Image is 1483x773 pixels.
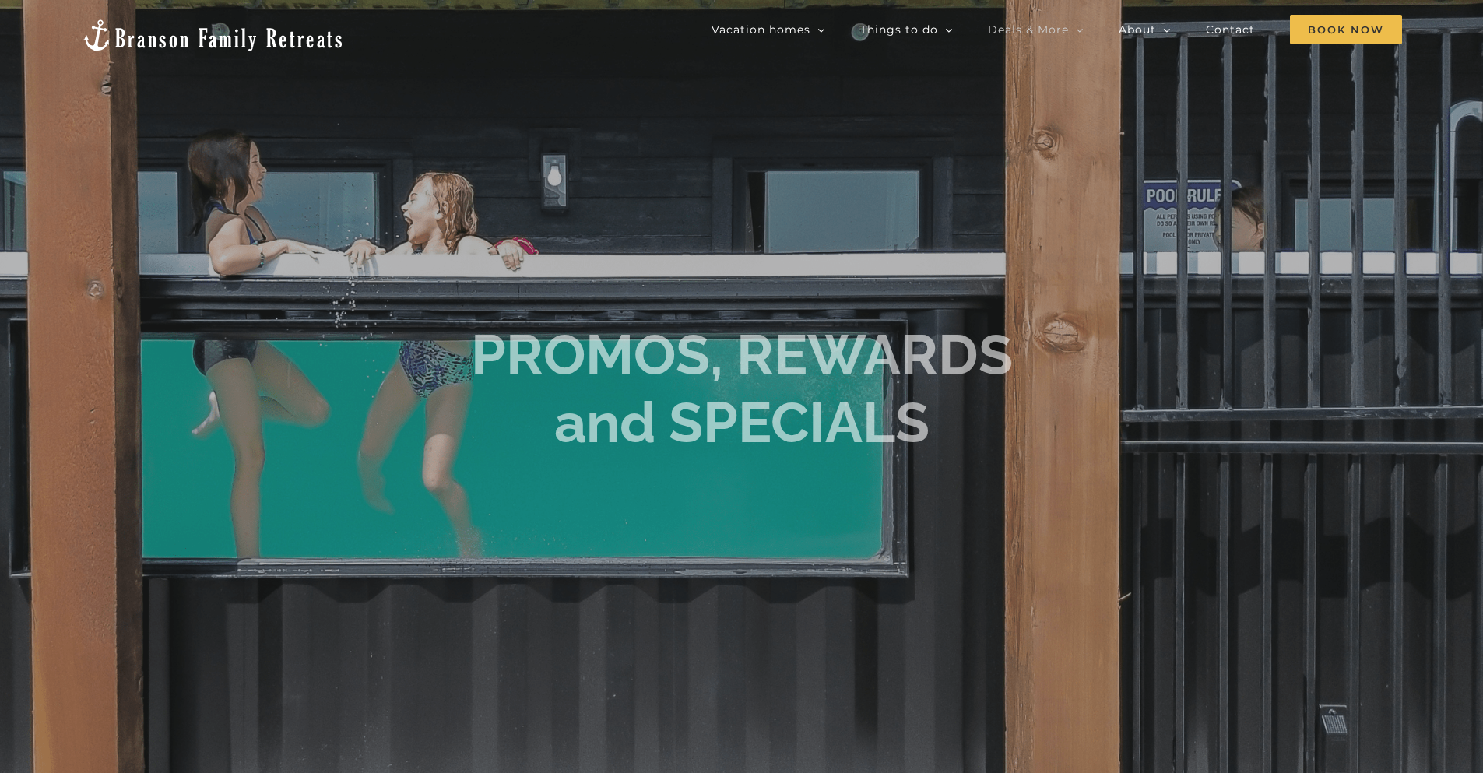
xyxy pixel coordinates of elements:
[712,14,1402,45] nav: Main Menu
[712,14,825,45] a: Vacation homes
[1290,14,1402,45] a: Book Now
[988,14,1084,45] a: Deals & More
[1119,24,1156,35] span: About
[471,322,1013,457] h1: PROMOS, REWARDS and SPECIALS
[81,18,345,53] img: Branson Family Retreats Logo
[712,24,810,35] span: Vacation homes
[860,14,953,45] a: Things to do
[988,24,1069,35] span: Deals & More
[1119,14,1171,45] a: About
[1206,24,1255,35] span: Contact
[1206,14,1255,45] a: Contact
[860,24,938,35] span: Things to do
[1290,15,1402,44] span: Book Now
